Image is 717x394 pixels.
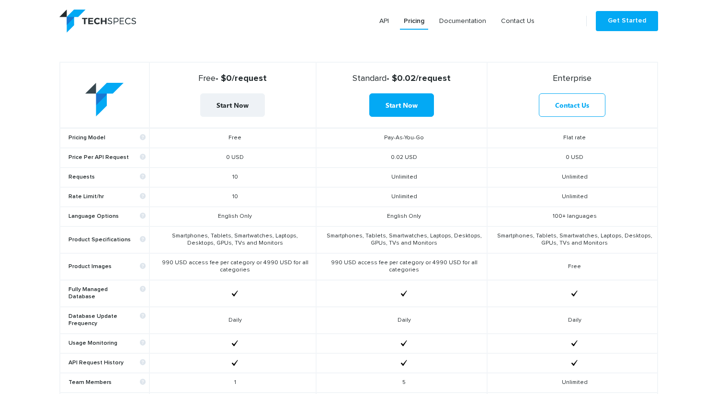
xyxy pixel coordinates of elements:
[316,128,487,148] td: Pay-As-You-Go
[149,226,316,253] td: Smartphones, Tablets, Smartwatches, Laptops, Desktops, GPUs, TVs and Monitors
[68,174,146,181] b: Requests
[316,168,487,187] td: Unlimited
[149,253,316,280] td: 990 USD access fee per category or 4990 USD for all categories
[68,135,146,142] b: Pricing Model
[316,207,487,226] td: English Only
[149,187,316,207] td: 10
[149,307,316,334] td: Daily
[487,187,657,207] td: Unlimited
[68,313,146,327] b: Database Update Frequency
[400,12,428,30] a: Pricing
[487,226,657,253] td: Smartphones, Tablets, Smartwatches, Laptops, Desktops, GPUs, TVs and Monitors
[149,148,316,168] td: 0 USD
[149,128,316,148] td: Free
[596,11,658,31] a: Get Started
[154,73,312,84] strong: - $0/request
[68,360,146,367] b: API Request History
[68,213,146,220] b: Language Options
[68,154,146,161] b: Price Per API Request
[487,307,657,334] td: Daily
[487,128,657,148] td: Flat rate
[316,226,487,253] td: Smartphones, Tablets, Smartwatches, Laptops, Desktops, GPUs, TVs and Monitors
[198,74,216,83] span: Free
[487,253,657,280] td: Free
[435,12,490,30] a: Documentation
[68,379,146,386] b: Team Members
[553,74,592,83] span: Enterprise
[68,263,146,270] b: Product Images
[320,73,483,84] strong: - $0.02/request
[316,187,487,207] td: Unlimited
[149,207,316,226] td: English Only
[487,373,657,393] td: Unlimited
[497,12,538,30] a: Contact Us
[149,168,316,187] td: 10
[316,148,487,168] td: 0.02 USD
[539,93,605,117] a: Contact Us
[353,74,387,83] span: Standard
[487,207,657,226] td: 100+ languages
[487,148,657,168] td: 0 USD
[149,373,316,393] td: 1
[316,373,487,393] td: 5
[200,93,265,117] a: Start Now
[68,193,146,201] b: Rate Limit/hr
[316,253,487,280] td: 990 USD access fee per category or 4990 USD for all categories
[316,307,487,334] td: Daily
[369,93,434,117] a: Start Now
[59,10,136,33] img: logo
[68,236,146,244] b: Product Specifications
[68,340,146,347] b: Usage Monitoring
[487,168,657,187] td: Unlimited
[85,83,124,117] img: table-logo.png
[376,12,393,30] a: API
[68,286,146,301] b: Fully Managed Database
